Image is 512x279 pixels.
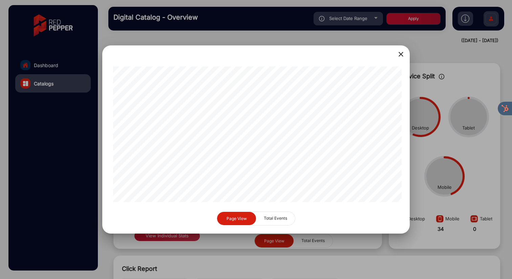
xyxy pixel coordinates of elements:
[397,50,405,58] mat-icon: close
[217,212,295,225] mat-button-toggle-group: graph selection
[217,212,256,225] button: Page View
[260,212,291,225] span: Total Events
[227,216,247,221] span: Page View
[256,212,295,225] button: Total Events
